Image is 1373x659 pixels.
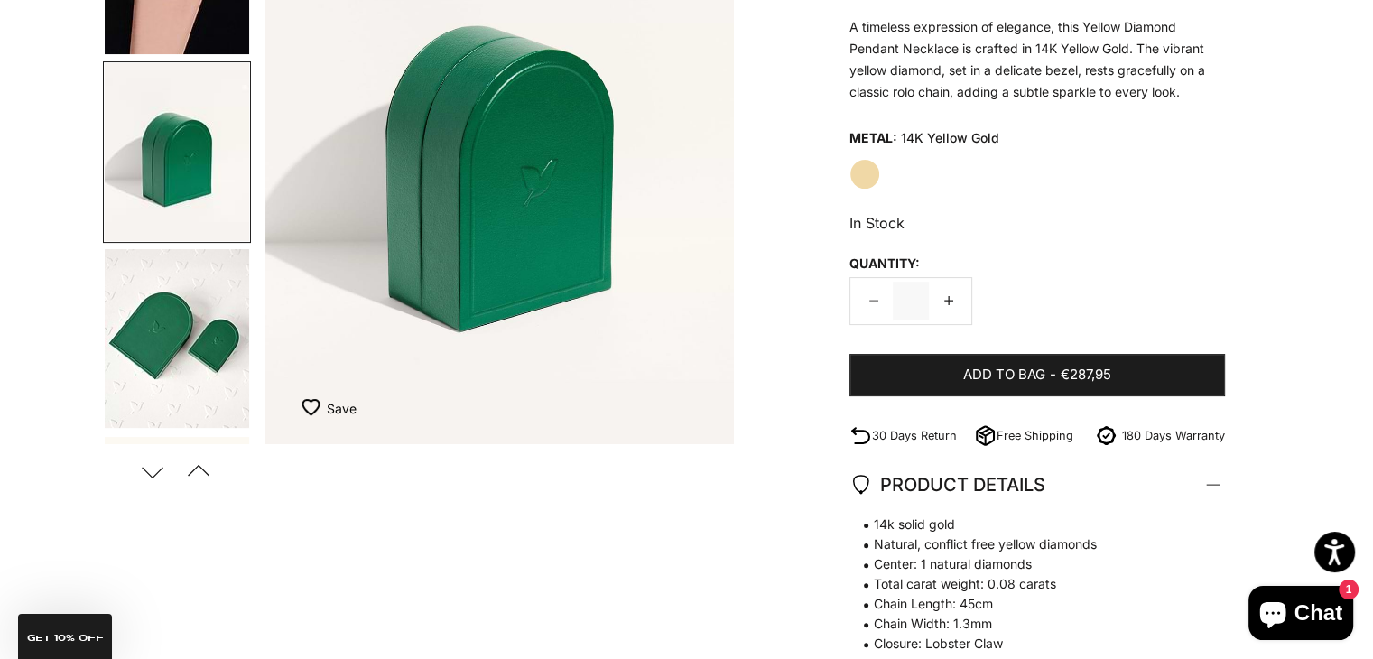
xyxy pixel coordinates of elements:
[997,426,1073,445] p: Free Shipping
[103,247,251,430] button: Go to item 6
[103,61,251,243] button: Go to item 5
[849,554,1207,574] span: Center: 1 natural diamonds
[27,634,104,643] span: GET 10% Off
[105,437,249,616] img: #YellowGold #WhiteGold #RoseGold
[893,282,929,320] input: Change quantity
[963,364,1045,386] span: Add to bag
[849,451,1225,518] summary: PRODUCT DETAILS
[849,469,1045,500] span: PRODUCT DETAILS
[849,614,1207,634] span: Chain Width: 1.3mm
[849,634,1207,654] span: Closure: Lobster Claw
[1061,364,1111,386] span: €287,95
[849,16,1225,103] p: A timeless expression of elegance, this Yellow Diamond Pendant Necklace is crafted in 14K Yellow ...
[872,426,957,445] p: 30 Days Return
[302,390,357,426] button: Add to Wishlist
[302,398,327,416] img: wishlist
[849,574,1207,594] span: Total carat weight: 0.08 carats
[901,125,999,152] variant-option-value: 14K Yellow Gold
[849,250,920,277] legend: Quantity:
[105,249,249,428] img: #YellowGold #WhiteGold #RoseGold
[849,594,1207,614] span: Chain Length: 45cm
[18,614,112,659] div: GET 10% Off
[849,125,897,152] legend: Metal:
[1243,586,1359,645] inbox-online-store-chat: Shopify online store chat
[849,534,1207,554] span: Natural, conflict free yellow diamonds
[849,354,1225,397] button: Add to bag-€287,95
[103,435,251,617] button: Go to item 7
[1122,426,1225,445] p: 180 Days Warranty
[849,515,1207,534] span: 14k solid gold
[849,211,1225,235] p: In Stock
[105,63,249,241] img: #YellowGold #WhiteGold #RoseGold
